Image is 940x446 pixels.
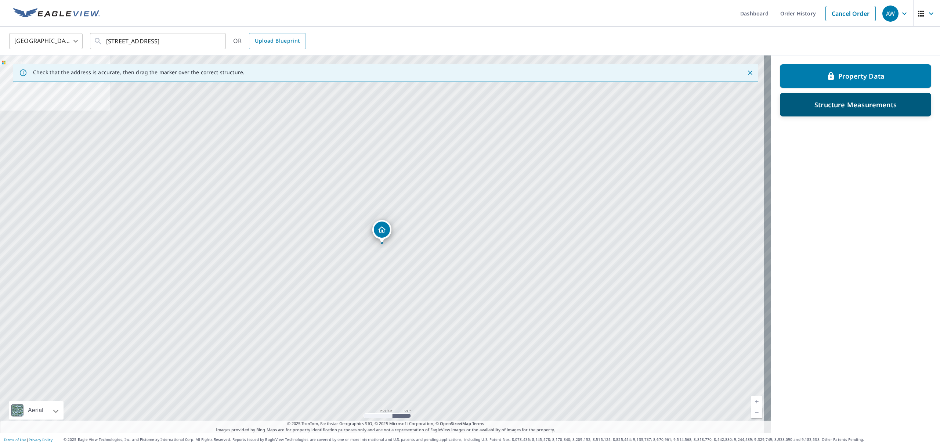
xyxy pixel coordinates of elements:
[472,421,484,426] a: Terms
[26,401,46,420] div: Aerial
[372,220,391,243] div: Dropped pin, building 1, Residential property, 4400 Celebration Dr SW Atlanta, GA 30331
[825,6,876,21] a: Cancel Order
[29,437,53,442] a: Privacy Policy
[106,31,211,51] input: Search by address or latitude-longitude
[745,68,755,78] button: Close
[9,401,64,420] div: Aerial
[4,437,26,442] a: Terms of Use
[751,407,762,418] a: Current Level 17, Zoom Out
[751,396,762,407] a: Current Level 17, Zoom In
[287,421,484,427] span: © 2025 TomTom, Earthstar Geographics SIO, © 2025 Microsoft Corporation, ©
[882,6,899,22] div: AW
[440,421,471,426] a: OpenStreetMap
[13,8,100,19] img: EV Logo
[255,36,300,46] span: Upload Blueprint
[233,33,306,49] div: OR
[249,33,305,49] a: Upload Blueprint
[33,69,245,76] p: Check that the address is accurate, then drag the marker over the correct structure.
[814,100,897,109] p: Structure Measurements
[64,437,936,442] p: © 2025 Eagle View Technologies, Inc. and Pictometry International Corp. All Rights Reserved. Repo...
[838,72,885,80] p: Property Data
[9,31,83,51] div: [GEOGRAPHIC_DATA]
[4,438,53,442] p: |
